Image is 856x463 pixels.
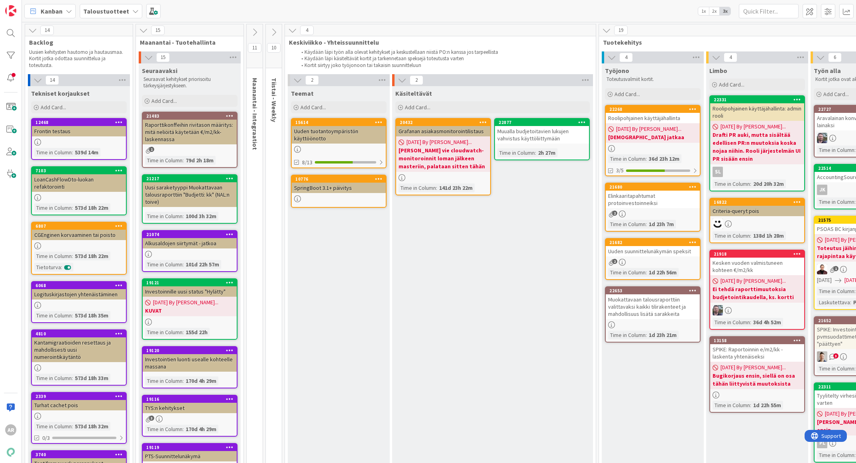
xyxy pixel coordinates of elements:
div: 19120 [146,348,237,353]
div: Logituskirjastojen yhtenäistäminen [32,289,126,299]
span: [DATE] By [PERSON_NAME]... [616,125,681,133]
div: TK [710,305,804,315]
div: Kantamigraatioiden resettaus ja mahdollisesti uusi numerointikäytäntö [32,337,126,362]
div: 22653Muokattavaan talousraporttiin valittavaksi kaikki tilirakenteet ja mahdollisuus lisätä sarak... [606,287,700,319]
div: 7103 [35,168,126,173]
div: 19116 [143,396,237,403]
div: Alkusaldojen siirtymät - jatkoa [143,238,237,248]
p: Seuraavat kehitykset priorisoitu tärkeysjärjestykseen. [143,76,236,89]
span: 6 [828,53,842,62]
div: 19119 [146,445,237,450]
div: 170d 4h 29m [184,425,218,433]
div: 573d 18h 32m [73,422,110,431]
span: 2 [612,211,617,216]
div: Uuden suunnittelunäkymän speksit [606,246,700,256]
img: MH [713,219,723,229]
div: 19121Investoinnille uusi status "Hylätty" [143,279,237,297]
div: Investointien luonti usealle kohteelle massana [143,354,237,372]
div: 22877 [495,119,589,126]
b: Drafti PR auki, mutta sisältää edellisen PR:n muutoksia koska nojaa niihin. Rooli järjestelmän UI... [713,131,802,163]
span: : [854,364,856,373]
span: Add Card... [41,104,66,111]
b: [DEMOGRAPHIC_DATA] jatkaa [608,133,697,141]
span: 2x [709,7,720,15]
span: 2 [410,75,423,85]
div: 13158 [710,337,804,344]
span: Add Card... [615,91,640,98]
div: 170d 4h 29m [184,376,218,385]
span: 14 [40,26,54,35]
span: Maanantai - Integraatiot [251,78,259,150]
span: 8/13 [302,158,312,167]
span: : [854,197,856,206]
span: Työn alla [814,67,841,75]
div: Time in Column [34,422,72,431]
span: 4 [724,53,737,62]
div: 13158SPIKE: Raportoinnin e/m2/kk -laskenta yhtenäiseksi [710,337,804,362]
a: 6068Logituskirjastojen yhtenäistäminenTime in Column:573d 18h 35m [31,281,127,323]
div: TYS:n kehitykset [143,403,237,413]
div: Turhat cachet pois [32,400,126,410]
span: : [72,311,73,320]
div: 573d 18h 33m [73,374,110,382]
span: 2 [305,75,319,85]
div: Investoinnille uusi status "Hylätty" [143,286,237,297]
img: TK [817,133,827,143]
div: PTS-Suunnittelunäkymä [143,451,237,461]
a: 19120Investointien luonti usealle kohteelle massanaTime in Column:170d 4h 29m [142,346,238,388]
div: Time in Column [713,318,750,327]
span: : [854,287,856,296]
div: Time in Column [817,287,854,296]
span: : [183,156,184,165]
img: TN [817,351,827,362]
div: LoanCashFlowDto-luokan refaktorointi [32,174,126,192]
span: Limbo [709,67,727,75]
span: [DATE] By [PERSON_NAME]... [721,363,786,372]
div: Time in Column [145,376,183,385]
div: Time in Column [34,374,72,382]
a: 6807CGEnginen korvaaminen tai poistoTime in Column:573d 18h 22mTietoturva: [31,222,127,275]
div: 6807 [32,223,126,230]
div: 21682 [609,240,700,245]
div: 21483 [143,112,237,120]
div: 2339 [35,394,126,399]
div: 1d 22h 56m [647,268,679,277]
div: 16822 [714,199,804,205]
span: : [183,425,184,433]
div: 2339 [32,393,126,400]
div: Time in Column [608,268,646,277]
div: 22653 [609,288,700,294]
div: 20d 20h 32m [751,179,786,188]
div: 10776 [295,176,386,182]
a: 22653Muokattavaan talousraporttiin valittavaksi kaikki tilirakenteet ja mahdollisuus lisätä sarak... [605,286,701,343]
div: MH [710,219,804,229]
span: [DATE] By [PERSON_NAME]... [721,122,786,131]
span: Tiistai - Weekly [270,78,278,122]
div: 2h 27m [536,148,558,157]
div: 19119 [143,444,237,451]
div: 21680Elinkaaritapahtumat protoinvestoinneiksi [606,183,700,208]
span: Teemat [291,89,314,97]
span: [DATE] [817,276,832,284]
span: 3 [833,353,838,359]
div: 4810 [32,330,126,337]
span: 0/3 [42,434,50,442]
span: : [646,220,647,229]
div: Time in Column [817,451,854,459]
div: Laskutettava [817,298,850,307]
div: Time in Column [145,260,183,269]
a: 19116TYS:n kehityksetTime in Column:170d 4h 29m [142,395,238,437]
a: 21680Elinkaaritapahtumat protoinvestoinneiksiTime in Column:1d 23h 7m [605,183,701,232]
div: 573d 18h 22m [73,252,110,260]
span: 14 [45,75,59,85]
span: : [646,268,647,277]
div: 4810 [35,331,126,337]
b: Bugikorjaus ensin, siellä on osa tähän liittyvistä muutoksista [713,372,802,388]
div: 21074 [146,232,237,237]
div: Time in Column [713,401,750,410]
div: 6068 [32,282,126,289]
a: 12468Frontin testausTime in Column:539d 14m [31,118,127,160]
b: [PERSON_NAME] vie cloudwatch-monitoroinnit loman jälkeen masteriin, palataan sitten tähän [399,146,488,170]
span: : [750,401,751,410]
div: CGEnginen korvaaminen tai poisto [32,230,126,240]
